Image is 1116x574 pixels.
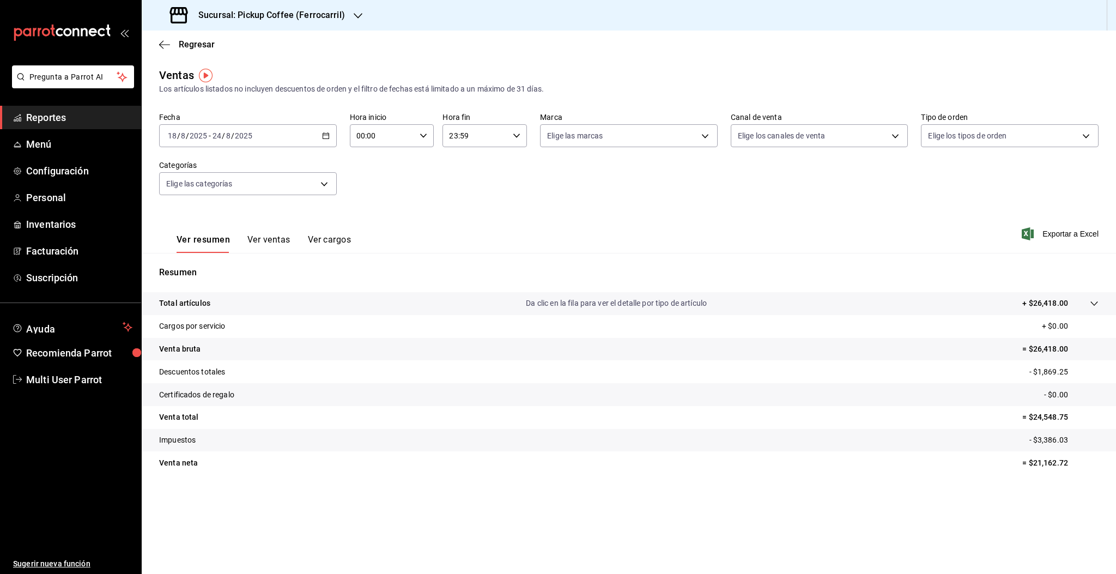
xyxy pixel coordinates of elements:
[8,79,134,90] a: Pregunta a Parrot AI
[190,9,345,22] h3: Sucursal: Pickup Coffee (Ferrocarril)
[179,39,215,50] span: Regresar
[1042,321,1099,332] p: + $0.00
[928,130,1006,141] span: Elige los tipos de orden
[26,244,132,258] span: Facturación
[1029,434,1099,446] p: - $3,386.03
[159,457,198,469] p: Venta neta
[180,131,186,140] input: --
[540,113,718,121] label: Marca
[1022,298,1068,309] p: + $26,418.00
[1022,457,1099,469] p: = $21,162.72
[26,110,132,125] span: Reportes
[26,217,132,232] span: Inventarios
[350,113,434,121] label: Hora inicio
[234,131,253,140] input: ----
[738,130,825,141] span: Elige los canales de venta
[26,372,132,387] span: Multi User Parrot
[177,234,230,253] button: Ver resumen
[526,298,707,309] p: Da clic en la fila para ver el detalle por tipo de artículo
[442,113,527,121] label: Hora fin
[26,190,132,205] span: Personal
[13,558,132,570] span: Sugerir nueva función
[212,131,222,140] input: --
[177,234,351,253] div: navigation tabs
[1024,227,1099,240] button: Exportar a Excel
[26,164,132,178] span: Configuración
[1029,366,1099,378] p: - $1,869.25
[167,131,177,140] input: --
[159,266,1099,279] p: Resumen
[547,130,603,141] span: Elige las marcas
[26,270,132,285] span: Suscripción
[231,131,234,140] span: /
[1022,343,1099,355] p: = $26,418.00
[199,69,213,82] img: Tooltip marker
[177,131,180,140] span: /
[731,113,908,121] label: Canal de venta
[26,137,132,152] span: Menú
[29,71,117,83] span: Pregunta a Parrot AI
[26,346,132,360] span: Recomienda Parrot
[222,131,225,140] span: /
[159,412,198,423] p: Venta total
[159,434,196,446] p: Impuestos
[308,234,351,253] button: Ver cargos
[120,28,129,37] button: open_drawer_menu
[159,321,226,332] p: Cargos por servicio
[209,131,211,140] span: -
[1022,412,1099,423] p: = $24,548.75
[159,298,210,309] p: Total artículos
[921,113,1099,121] label: Tipo de orden
[166,178,233,189] span: Elige las categorías
[226,131,231,140] input: --
[159,161,337,169] label: Categorías
[247,234,290,253] button: Ver ventas
[26,321,118,334] span: Ayuda
[189,131,208,140] input: ----
[12,65,134,88] button: Pregunta a Parrot AI
[159,67,194,83] div: Ventas
[159,343,201,355] p: Venta bruta
[186,131,189,140] span: /
[159,39,215,50] button: Regresar
[159,366,225,378] p: Descuentos totales
[159,113,337,121] label: Fecha
[1044,389,1099,401] p: - $0.00
[159,83,1099,95] div: Los artículos listados no incluyen descuentos de orden y el filtro de fechas está limitado a un m...
[159,389,234,401] p: Certificados de regalo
